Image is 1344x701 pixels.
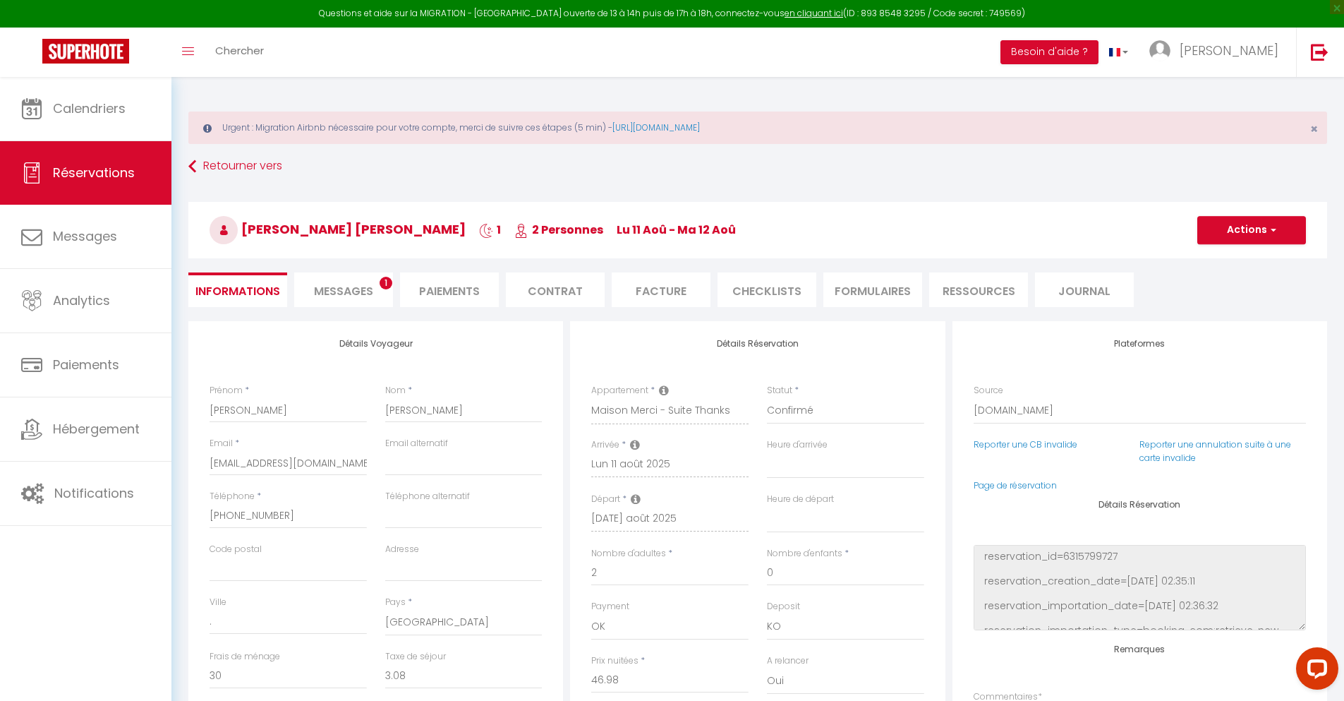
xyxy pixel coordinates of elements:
[617,222,736,238] span: lu 11 Aoû - ma 12 Aoû
[767,438,828,452] label: Heure d'arrivée
[188,272,287,307] li: Informations
[1139,438,1291,464] a: Reporter une annulation suite à une carte invalide
[385,437,448,450] label: Email alternatif
[210,596,226,609] label: Ville
[385,596,406,609] label: Pays
[1149,40,1170,61] img: ...
[210,220,466,238] span: [PERSON_NAME] [PERSON_NAME]
[210,490,255,503] label: Téléphone
[514,222,603,238] span: 2 Personnes
[1310,120,1318,138] span: ×
[929,272,1028,307] li: Ressources
[974,500,1306,510] h4: Détails Réservation
[718,272,816,307] li: CHECKLISTS
[591,384,648,397] label: Appartement
[385,490,470,503] label: Téléphone alternatif
[612,121,700,133] a: [URL][DOMAIN_NAME]
[380,277,392,289] span: 1
[210,339,542,349] h4: Détails Voyageur
[385,650,446,664] label: Taxe de séjour
[591,600,629,613] label: Payment
[53,420,140,438] span: Hébergement
[612,272,710,307] li: Facture
[385,384,406,397] label: Nom
[974,339,1306,349] h4: Plateformes
[314,283,373,299] span: Messages
[974,645,1306,654] h4: Remarques
[210,543,262,556] label: Code postal
[974,438,1077,450] a: Reporter une CB invalide
[591,493,620,506] label: Départ
[53,292,110,309] span: Analytics
[210,384,243,397] label: Prénom
[42,39,129,64] img: Super Booking
[53,227,117,245] span: Messages
[1197,216,1306,244] button: Actions
[479,222,501,238] span: 1
[591,547,666,561] label: Nombre d'adultes
[1180,42,1278,59] span: [PERSON_NAME]
[210,650,280,664] label: Frais de ménage
[823,272,922,307] li: FORMULAIRES
[767,547,842,561] label: Nombre d'enfants
[506,272,605,307] li: Contrat
[53,356,119,373] span: Paiements
[591,654,638,668] label: Prix nuitées
[767,600,800,613] label: Deposit
[205,28,274,77] a: Chercher
[974,384,1003,397] label: Source
[1035,272,1134,307] li: Journal
[767,493,834,506] label: Heure de départ
[591,438,619,452] label: Arrivée
[215,43,264,58] span: Chercher
[54,484,134,502] span: Notifications
[400,272,499,307] li: Paiements
[767,384,792,397] label: Statut
[1139,28,1296,77] a: ... [PERSON_NAME]
[591,339,924,349] h4: Détails Réservation
[1311,43,1328,61] img: logout
[1310,123,1318,136] button: Close
[767,654,809,668] label: A relancer
[785,7,843,19] a: en cliquant ici
[53,164,135,181] span: Réservations
[188,112,1327,144] div: Urgent : Migration Airbnb nécessaire pour votre compte, merci de suivre ces étapes (5 min) -
[1000,40,1098,64] button: Besoin d'aide ?
[1285,642,1344,701] iframe: LiveChat chat widget
[53,100,126,117] span: Calendriers
[974,479,1057,491] a: Page de réservation
[385,543,419,556] label: Adresse
[210,437,233,450] label: Email
[188,154,1327,179] a: Retourner vers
